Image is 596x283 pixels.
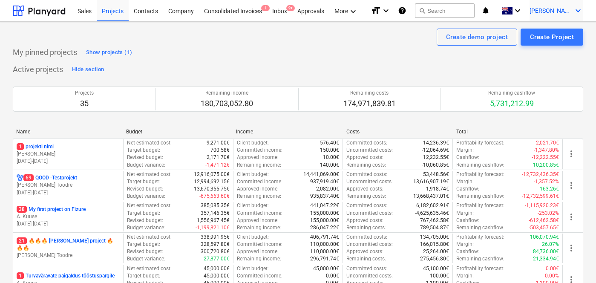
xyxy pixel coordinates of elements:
p: -2,021.70€ [535,139,559,147]
span: more_vert [566,180,576,191]
p: 935,837.40€ [310,193,339,200]
p: -503,457.65€ [529,224,559,231]
p: -1,347.80% [534,147,559,154]
p: Margin : [456,241,474,248]
p: Net estimated cost : [127,139,172,147]
p: Budget variance : [127,193,165,200]
span: search [419,7,426,14]
span: 9+ [286,5,295,11]
p: Remaining income : [237,224,281,231]
p: Remaining cashflow [488,90,535,97]
p: Active projects [13,64,63,75]
button: Create Project [521,29,583,46]
i: keyboard_arrow_down [573,6,583,16]
div: 1projekti nimi[PERSON_NAME][DATE]-[DATE] [17,143,120,165]
p: 🔥🔥🔥 [PERSON_NAME] project 🔥🔥🔥 [17,237,120,252]
p: 27,877.00€ [204,255,230,263]
p: -12,732,436.35€ [522,171,559,178]
div: Project has multi currencies enabled [17,174,23,182]
p: Margin : [456,272,474,280]
span: 21 [17,237,27,244]
p: 2,171.70€ [207,154,230,161]
p: Revised budget : [127,217,163,224]
div: Name [16,129,119,135]
p: Remaining income [201,90,253,97]
p: -100.00€ [429,272,449,280]
p: Committed income : [237,272,282,280]
p: 296,791.74€ [310,255,339,263]
p: Client budget : [237,234,269,241]
p: Target budget : [127,178,160,185]
i: notifications [481,6,490,16]
span: more_vert [566,149,576,159]
p: 110,000.00€ [310,248,339,255]
div: Income [236,129,339,135]
p: Uncommitted costs : [346,210,393,217]
p: Remaining cashflow : [456,224,504,231]
p: Budget variance : [127,255,165,263]
p: 140.00€ [320,162,339,169]
p: Revised budget : [127,154,163,161]
p: 45,000.00€ [204,272,230,280]
p: 155,000.00€ [310,217,339,224]
p: -12,222.55€ [532,154,559,161]
p: Uncommitted costs : [346,178,393,185]
div: Create Project [530,32,574,43]
p: Remaining cashflow : [456,162,504,169]
p: Revised budget : [127,248,163,255]
p: 2,082.00€ [316,185,339,193]
p: 10.00€ [323,154,339,161]
p: 700.58€ [210,147,230,154]
div: 21🔥🔥🔥 [PERSON_NAME] project 🔥🔥🔥[PERSON_NAME] Toodre [17,237,120,259]
p: A. Kuuse [17,213,120,220]
p: Projects [75,90,94,97]
p: 45,100.00€ [423,265,449,272]
p: 26.07% [542,241,559,248]
p: 21,334.94€ [533,255,559,263]
p: 166,015.80€ [420,241,449,248]
p: 45,000.00€ [313,265,339,272]
i: keyboard_arrow_down [513,6,523,16]
p: 0.00€ [546,265,559,272]
span: 1 [261,5,270,11]
i: format_size [371,6,381,16]
p: 328,597.80€ [201,241,230,248]
p: Remaining income : [237,193,281,200]
p: Revised budget : [127,185,163,193]
p: 180,703,052.80 [201,98,253,109]
p: 53,448.56€ [423,171,449,178]
p: [PERSON_NAME] Toodre [17,252,120,259]
p: [PERSON_NAME] [17,150,120,158]
p: -1,357.52% [534,178,559,185]
span: more_vert [566,212,576,222]
p: 14,441,069.00€ [303,171,339,178]
p: [DATE] - [DATE] [17,189,120,196]
p: 286,047.22€ [310,224,339,231]
p: Profitability forecast : [456,202,504,209]
p: 385,085.35€ [201,202,230,209]
p: Target budget : [127,241,160,248]
p: Committed costs : [346,265,387,272]
button: Search [415,3,475,18]
p: 12,916,075.00€ [194,171,230,178]
p: Net estimated cost : [127,265,172,272]
p: Approved costs : [346,185,383,193]
p: 12,994,692.15€ [194,178,230,185]
p: Committed income : [237,178,282,185]
i: keyboard_arrow_down [348,6,358,17]
p: Margin : [456,210,474,217]
p: Cashflow : [456,217,479,224]
p: 13,668,437.01€ [413,193,449,200]
p: 6,182,602.91€ [416,202,449,209]
p: -12,064.69€ [422,147,449,154]
p: Remaining cashflow : [456,193,504,200]
p: 357,146.35€ [201,210,230,217]
p: [PERSON_NAME] Toodre [17,182,120,189]
p: Committed costs : [346,234,387,241]
p: 163.26€ [540,185,559,193]
p: Target budget : [127,147,160,154]
p: My pinned projects [13,47,77,58]
span: [PERSON_NAME] [530,7,572,14]
p: 441,047.22€ [310,202,339,209]
p: Margin : [456,147,474,154]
